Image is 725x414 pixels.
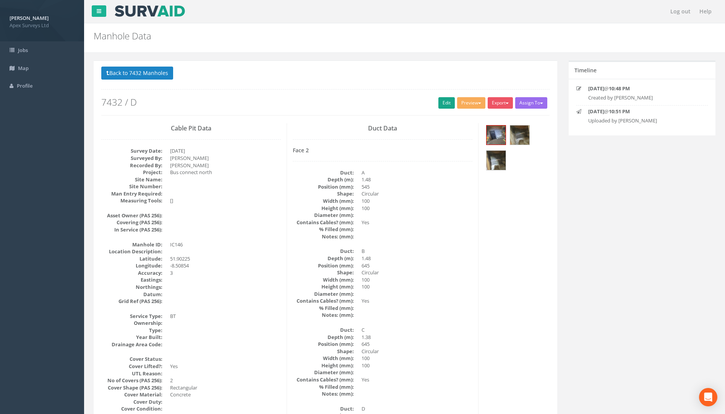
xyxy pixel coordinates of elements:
dt: Measuring Tools: [101,197,162,204]
dt: No of Covers (PAS 256): [101,377,162,384]
dd: Bus connect north [170,169,281,176]
dt: Latitude: [101,255,162,262]
dt: Covering (PAS 256): [101,219,162,226]
dt: % Filled (mm): [293,383,354,391]
strong: 10:48 PM [609,85,630,92]
dt: Depth (m): [293,176,354,183]
dt: Drainage Area Code: [101,341,162,348]
dd: 51.90225 [170,255,281,262]
span: Map [18,65,29,72]
p: Uploaded by [PERSON_NAME] [588,117,696,124]
dt: Service Type: [101,313,162,320]
h2: 7432 / D [101,97,550,107]
dt: Type: [101,327,162,334]
dt: Height (mm): [293,205,354,212]
dd: 2 [170,377,281,384]
dd: Yes [362,219,472,226]
dd: 1.48 [362,255,472,262]
dt: Grid Ref (PAS 256): [101,298,162,305]
h3: Duct Data [293,125,472,132]
dd: Circular [362,348,472,355]
dt: Ownership: [101,319,162,327]
dt: Width (mm): [293,197,354,205]
p: @ [588,108,696,115]
dt: Contains Cables? (mm): [293,297,354,305]
dt: Shape: [293,269,354,276]
dt: Position (mm): [293,183,354,191]
dt: Duct: [293,248,354,255]
button: Export [488,97,513,109]
dd: 100 [362,362,472,369]
dt: UTL Reason: [101,370,162,377]
dt: Survey Date: [101,147,162,155]
h2: Manhole Data [94,31,610,41]
dt: Contains Cables? (mm): [293,376,354,383]
dt: Cover Lifted?: [101,363,162,370]
button: Assign To [515,97,547,109]
img: cbaa9f2e-a74b-b586-992d-60c4eb492653_8114279a-f8fd-3024-81da-17887f175984_thumb.jpg [487,126,506,145]
p: @ [588,85,696,92]
p: Created by [PERSON_NAME] [588,94,696,101]
dd: 100 [362,205,472,212]
dt: Year Built: [101,334,162,341]
dt: Duct: [293,326,354,334]
dd: 100 [362,197,472,205]
dt: Eastings: [101,276,162,284]
strong: [DATE] [588,85,604,92]
dt: Depth (m): [293,334,354,341]
a: [PERSON_NAME] Apex Surveys Ltd [10,13,75,29]
dt: Surveyed By: [101,155,162,162]
strong: [DATE] [588,108,604,115]
dd: Yes [170,363,281,370]
dd: [] [170,197,281,204]
dt: Notes: (mm): [293,311,354,319]
dt: Site Name: [101,176,162,183]
div: Open Intercom Messenger [699,388,717,406]
dt: Project: [101,169,162,176]
dd: [PERSON_NAME] [170,155,281,162]
dd: 100 [362,276,472,284]
dd: 645 [362,262,472,269]
dd: Circular [362,269,472,276]
dt: Shape: [293,190,354,197]
dt: Width (mm): [293,276,354,284]
span: Apex Surveys Ltd [10,22,75,29]
dt: Duct: [293,405,354,412]
dt: Height (mm): [293,362,354,369]
span: Profile [17,82,32,89]
dt: Duct: [293,169,354,176]
button: Preview [457,97,485,109]
span: Jobs [18,47,28,54]
dd: IC146 [170,241,281,248]
dt: Site Number: [101,183,162,190]
dt: Location Description: [101,248,162,255]
dt: Diameter (mm): [293,290,354,298]
dt: In Service (PAS 256): [101,226,162,233]
h4: Face 2 [293,147,472,153]
dd: 545 [362,183,472,191]
dd: [DATE] [170,147,281,155]
dd: BT [170,313,281,320]
dt: Cover Status: [101,355,162,363]
dt: Shape: [293,348,354,355]
dt: Datum: [101,291,162,298]
dt: Accuracy: [101,269,162,277]
dd: 100 [362,355,472,362]
dd: Circular [362,190,472,197]
dd: Yes [362,376,472,383]
dt: Cover Condition: [101,405,162,412]
dd: Rectangular [170,384,281,391]
dt: Cover Material: [101,391,162,398]
dd: Yes [362,297,472,305]
dt: Notes: (mm): [293,390,354,398]
h3: Cable Pit Data [101,125,281,132]
dd: Concrete [170,391,281,398]
strong: 10:51 PM [609,108,630,115]
dt: Cover Shape (PAS 256): [101,384,162,391]
dd: 1.38 [362,334,472,341]
dt: Diameter (mm): [293,212,354,219]
dd: 645 [362,341,472,348]
dd: B [362,248,472,255]
dt: Northings: [101,284,162,291]
dd: 100 [362,283,472,290]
